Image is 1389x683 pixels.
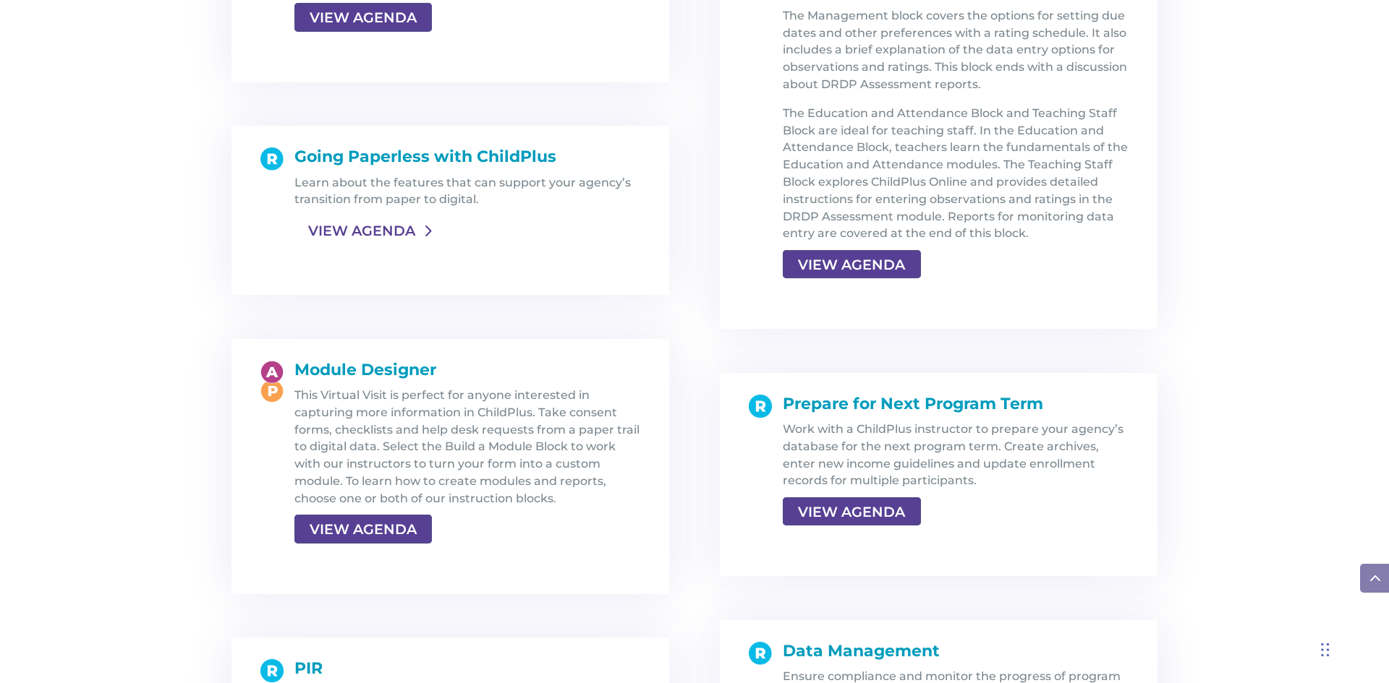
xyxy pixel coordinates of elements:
[294,218,429,244] a: VIEW AGENDA
[294,3,432,32] a: VIEW AGENDA
[783,7,1129,105] p: The Management block covers the options for setting due dates and other preferences with a rating...
[783,394,1043,413] span: Prepare for Next Program Term
[1065,102,1389,683] iframe: Chat Widget
[1321,628,1330,671] div: Drag
[783,105,1129,242] p: The Education and Attendance Block and Teaching Staff Block are ideal for teaching staff. In the ...
[294,147,556,166] span: Going Paperless with ChildPlus
[294,658,323,678] span: PIR
[294,174,640,209] p: Learn about the features that can support your agency’s transition from paper to digital.
[294,360,436,379] span: Module Designer
[294,387,640,507] p: This Virtual Visit is perfect for anyone interested in capturing more information in ChildPlus. T...
[294,515,432,544] a: VIEW AGENDA
[783,641,940,661] span: Data Management
[783,421,1129,489] p: Work with a ChildPlus instructor to prepare your agency’s database for the next program term. Cre...
[783,497,920,526] a: VIEW AGENDA
[783,250,920,279] a: VIEW AGENDA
